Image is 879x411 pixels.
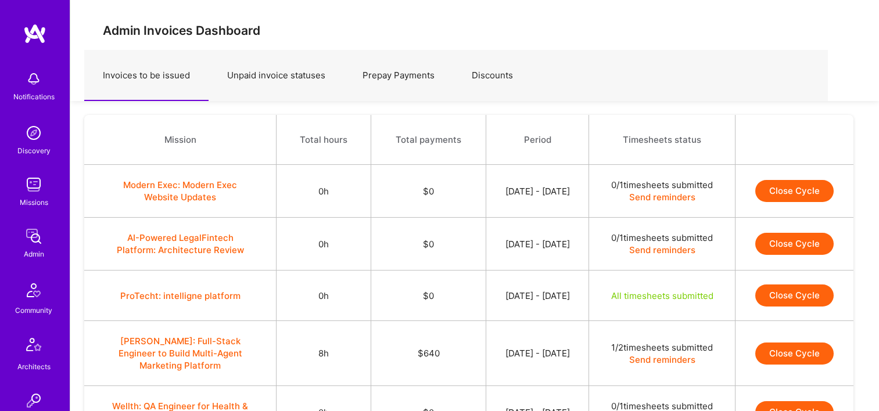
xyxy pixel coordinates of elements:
button: Close Cycle [755,233,834,255]
th: Total hours [277,115,371,165]
th: Timesheets status [589,115,736,165]
th: Mission [84,115,277,165]
td: 8h [277,321,371,386]
button: ProTecht: intelligne platform [120,290,241,302]
img: admin teamwork [22,225,45,248]
a: Prepay Payments [344,51,453,101]
div: Missions [20,196,48,208]
div: Admin [24,248,44,260]
button: Close Cycle [755,342,834,365]
td: [DATE] - [DATE] [486,218,589,271]
th: Total payments [371,115,486,165]
button: Send reminders [629,191,695,203]
img: bell [22,67,45,91]
img: discovery [22,121,45,145]
img: teamwork [22,173,45,196]
button: Close Cycle [755,284,834,307]
button: Close Cycle [755,180,834,202]
td: $0 [371,165,486,218]
td: [DATE] - [DATE] [486,271,589,321]
button: Send reminders [629,244,695,256]
div: 0 / 1 timesheets submitted [603,179,721,191]
a: Unpaid invoice statuses [209,51,344,101]
button: Modern Exec: Modern Exec Website Updates [107,179,253,203]
img: logo [23,23,46,44]
td: 0h [277,165,371,218]
div: Discovery [17,145,51,157]
div: Community [15,304,52,316]
button: [PERSON_NAME]: Full-Stack Engineer to Build Multi-Agent Marketing Platform [107,335,253,372]
div: 0 / 1 timesheets submitted [603,232,721,244]
img: Architects [20,333,48,360]
div: All timesheets submitted [603,290,721,302]
td: [DATE] - [DATE] [486,321,589,386]
div: 1 / 2 timesheets submitted [603,341,721,354]
a: Invoices to be issued [84,51,209,101]
th: Period [486,115,589,165]
button: Send reminders [629,354,695,366]
td: 0h [277,218,371,271]
td: 0h [277,271,371,321]
a: Discounts [453,51,532,101]
h3: Admin Invoices Dashboard [103,23,846,38]
button: AI-Powered LegalFintech Platform: Architecture Review [107,232,253,256]
td: $0 [371,271,486,321]
div: Architects [17,360,51,373]
div: Notifications [13,91,55,103]
td: $0 [371,218,486,271]
img: Community [20,276,48,304]
td: $640 [371,321,486,386]
td: [DATE] - [DATE] [486,165,589,218]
